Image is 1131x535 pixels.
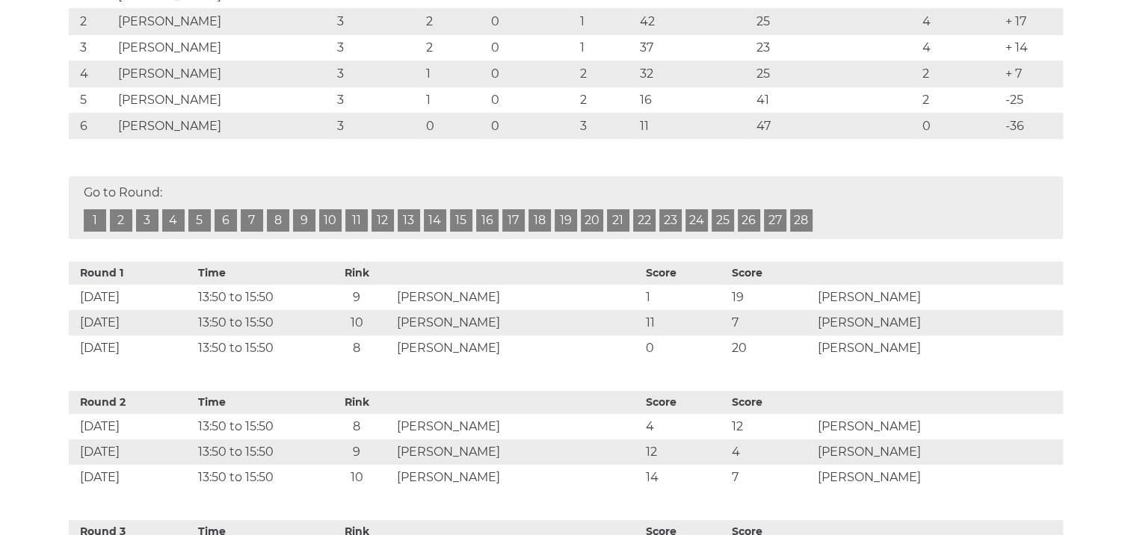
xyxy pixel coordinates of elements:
[712,209,734,232] a: 25
[393,465,642,490] td: [PERSON_NAME]
[69,391,195,414] th: Round 2
[194,310,321,335] td: 13:50 to 15:50
[345,209,368,232] a: 11
[813,335,1062,361] td: [PERSON_NAME]
[487,34,576,61] td: 0
[84,209,106,232] a: 1
[450,209,472,232] a: 15
[576,61,635,87] td: 2
[919,61,1002,87] td: 2
[1002,34,1062,61] td: + 14
[321,285,393,310] td: 9
[194,439,321,465] td: 13:50 to 15:50
[576,34,635,61] td: 1
[728,262,814,285] th: Score
[753,8,919,34] td: 25
[728,391,814,414] th: Score
[241,209,263,232] a: 7
[685,209,708,232] a: 24
[333,34,422,61] td: 3
[813,414,1062,439] td: [PERSON_NAME]
[293,209,315,232] a: 9
[114,34,333,61] td: [PERSON_NAME]
[642,439,728,465] td: 12
[267,209,289,232] a: 8
[69,262,195,285] th: Round 1
[636,113,754,139] td: 11
[69,176,1063,239] div: Go to Round:
[393,414,642,439] td: [PERSON_NAME]
[487,61,576,87] td: 0
[194,285,321,310] td: 13:50 to 15:50
[321,439,393,465] td: 9
[659,209,682,232] a: 23
[487,113,576,139] td: 0
[1002,87,1062,113] td: -25
[69,34,114,61] td: 3
[576,113,635,139] td: 3
[333,61,422,87] td: 3
[69,87,114,113] td: 5
[813,465,1062,490] td: [PERSON_NAME]
[162,209,185,232] a: 4
[919,34,1002,61] td: 4
[393,335,642,361] td: [PERSON_NAME]
[333,113,422,139] td: 3
[69,439,195,465] td: [DATE]
[393,439,642,465] td: [PERSON_NAME]
[69,285,195,310] td: [DATE]
[636,61,754,87] td: 32
[422,8,487,34] td: 2
[728,285,814,310] td: 19
[321,391,393,414] th: Rink
[753,113,919,139] td: 47
[576,87,635,113] td: 2
[738,209,760,232] a: 26
[194,262,321,285] th: Time
[502,209,525,232] a: 17
[321,414,393,439] td: 8
[69,113,114,139] td: 6
[753,61,919,87] td: 25
[636,87,754,113] td: 16
[764,209,786,232] a: 27
[194,414,321,439] td: 13:50 to 15:50
[114,8,333,34] td: [PERSON_NAME]
[487,87,576,113] td: 0
[728,439,814,465] td: 4
[69,414,195,439] td: [DATE]
[194,391,321,414] th: Time
[919,87,1002,113] td: 2
[114,113,333,139] td: [PERSON_NAME]
[422,61,487,87] td: 1
[636,34,754,61] td: 37
[194,465,321,490] td: 13:50 to 15:50
[576,8,635,34] td: 1
[728,414,814,439] td: 12
[321,262,393,285] th: Rink
[215,209,237,232] a: 6
[581,209,603,232] a: 20
[422,113,487,139] td: 0
[642,285,728,310] td: 1
[753,34,919,61] td: 23
[813,310,1062,335] td: [PERSON_NAME]
[114,87,333,113] td: [PERSON_NAME]
[528,209,551,232] a: 18
[1002,8,1062,34] td: + 17
[753,87,919,113] td: 41
[642,335,728,361] td: 0
[398,209,420,232] a: 13
[136,209,158,232] a: 3
[642,414,728,439] td: 4
[422,87,487,113] td: 1
[919,113,1002,139] td: 0
[487,8,576,34] td: 0
[1002,61,1062,87] td: + 7
[333,8,422,34] td: 3
[633,209,656,232] a: 22
[728,465,814,490] td: 7
[393,285,642,310] td: [PERSON_NAME]
[1002,113,1062,139] td: -36
[790,209,813,232] a: 28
